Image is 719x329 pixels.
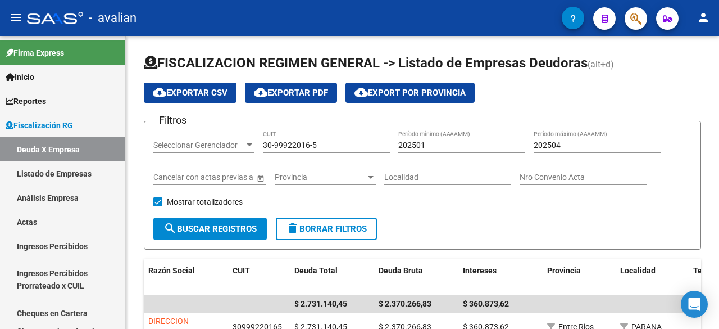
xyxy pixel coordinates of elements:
[144,259,228,296] datatable-header-cell: Razón Social
[354,85,368,99] mat-icon: cloud_download
[290,259,374,296] datatable-header-cell: Deuda Total
[144,55,588,71] span: FISCALIZACION REGIMEN GENERAL -> Listado de Empresas Deudoras
[153,112,192,128] h3: Filtros
[163,222,177,235] mat-icon: search
[153,85,166,99] mat-icon: cloud_download
[588,59,614,70] span: (alt+d)
[286,224,367,234] span: Borrar Filtros
[6,119,73,132] span: Fiscalización RG
[294,299,347,308] span: $ 2.731.140,45
[354,88,466,98] span: Export por Provincia
[254,85,267,99] mat-icon: cloud_download
[620,266,656,275] span: Localidad
[254,88,328,98] span: Exportar PDF
[286,222,299,235] mat-icon: delete
[167,195,243,209] span: Mostrar totalizadores
[254,172,266,184] button: Open calendar
[148,266,195,275] span: Razón Social
[144,83,236,103] button: Exportar CSV
[275,173,366,182] span: Provincia
[463,299,509,308] span: $ 360.873,62
[153,141,244,150] span: Seleccionar Gerenciador
[233,266,250,275] span: CUIT
[547,266,581,275] span: Provincia
[89,6,136,30] span: - avalian
[6,47,64,59] span: Firma Express
[458,259,543,296] datatable-header-cell: Intereses
[6,95,46,107] span: Reportes
[276,218,377,240] button: Borrar Filtros
[379,266,423,275] span: Deuda Bruta
[294,266,338,275] span: Deuda Total
[681,291,708,318] div: Open Intercom Messenger
[543,259,616,296] datatable-header-cell: Provincia
[463,266,497,275] span: Intereses
[153,218,267,240] button: Buscar Registros
[345,83,475,103] button: Export por Provincia
[379,299,431,308] span: $ 2.370.266,83
[163,224,257,234] span: Buscar Registros
[697,11,710,24] mat-icon: person
[6,71,34,83] span: Inicio
[9,11,22,24] mat-icon: menu
[374,259,458,296] datatable-header-cell: Deuda Bruta
[616,259,689,296] datatable-header-cell: Localidad
[245,83,337,103] button: Exportar PDF
[153,88,227,98] span: Exportar CSV
[228,259,290,296] datatable-header-cell: CUIT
